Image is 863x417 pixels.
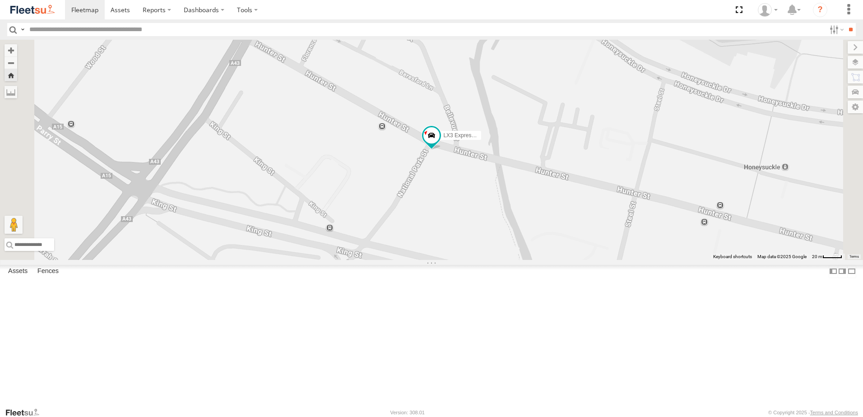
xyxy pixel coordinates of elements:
[809,254,845,260] button: Map Scale: 20 m per 40 pixels
[9,4,56,16] img: fleetsu-logo-horizontal.svg
[5,44,17,56] button: Zoom in
[5,216,23,234] button: Drag Pegman onto the map to open Street View
[849,255,859,259] a: Terms (opens in new tab)
[755,3,781,17] div: Brodie Roesler
[443,132,484,139] span: LX3 Express Ute
[4,265,32,278] label: Assets
[812,254,822,259] span: 20 m
[847,265,856,278] label: Hide Summary Table
[848,101,863,113] label: Map Settings
[813,3,827,17] i: ?
[5,86,17,98] label: Measure
[5,69,17,81] button: Zoom Home
[826,23,845,36] label: Search Filter Options
[829,265,838,278] label: Dock Summary Table to the Left
[838,265,847,278] label: Dock Summary Table to the Right
[5,56,17,69] button: Zoom out
[390,410,425,415] div: Version: 308.01
[768,410,858,415] div: © Copyright 2025 -
[713,254,752,260] button: Keyboard shortcuts
[19,23,26,36] label: Search Query
[810,410,858,415] a: Terms and Conditions
[5,408,46,417] a: Visit our Website
[33,265,63,278] label: Fences
[757,254,807,259] span: Map data ©2025 Google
